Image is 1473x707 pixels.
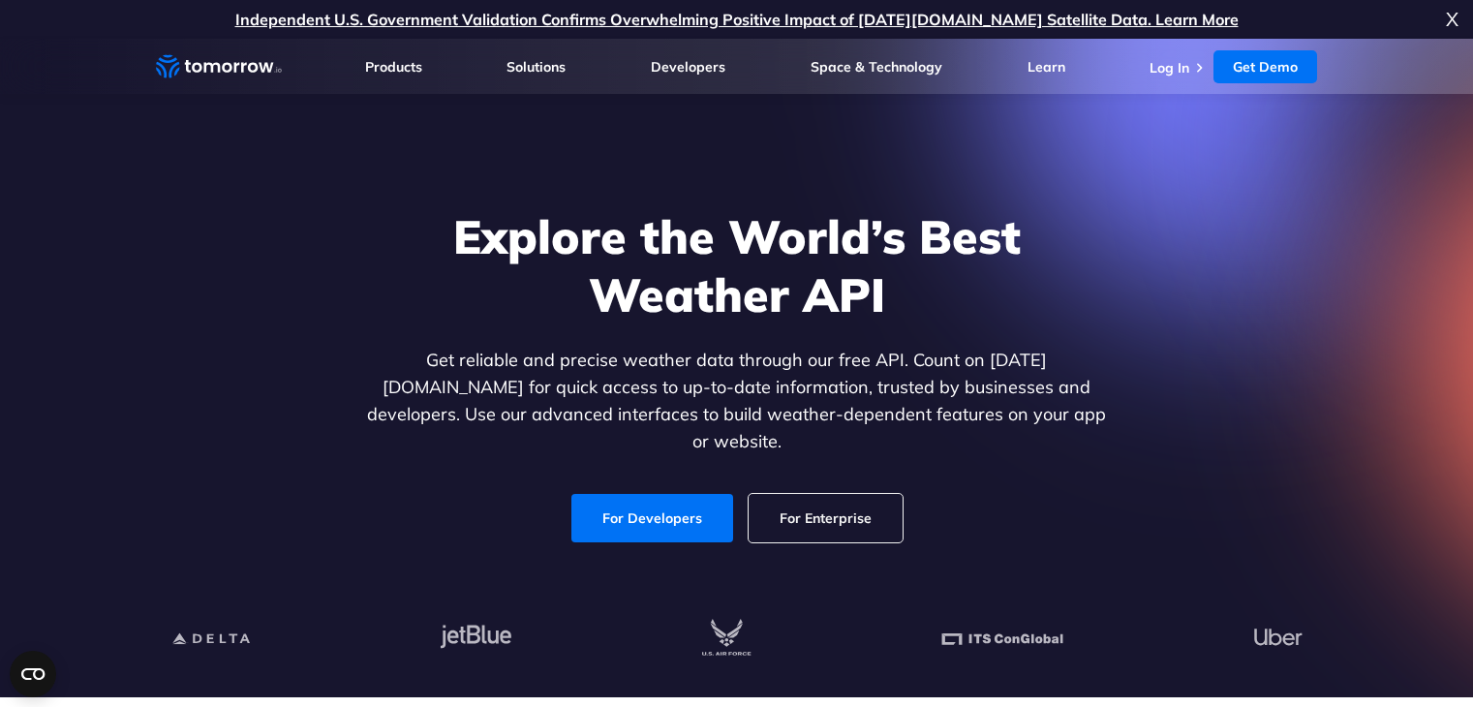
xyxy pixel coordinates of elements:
[1028,58,1065,76] a: Learn
[1150,59,1189,77] a: Log In
[10,651,56,697] button: Open CMP widget
[365,58,422,76] a: Products
[1213,50,1317,83] a: Get Demo
[811,58,942,76] a: Space & Technology
[156,52,282,81] a: Home link
[506,58,566,76] a: Solutions
[363,207,1111,323] h1: Explore the World’s Best Weather API
[571,494,733,542] a: For Developers
[363,347,1111,455] p: Get reliable and precise weather data through our free API. Count on [DATE][DOMAIN_NAME] for quic...
[749,494,903,542] a: For Enterprise
[235,10,1239,29] a: Independent U.S. Government Validation Confirms Overwhelming Positive Impact of [DATE][DOMAIN_NAM...
[651,58,725,76] a: Developers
